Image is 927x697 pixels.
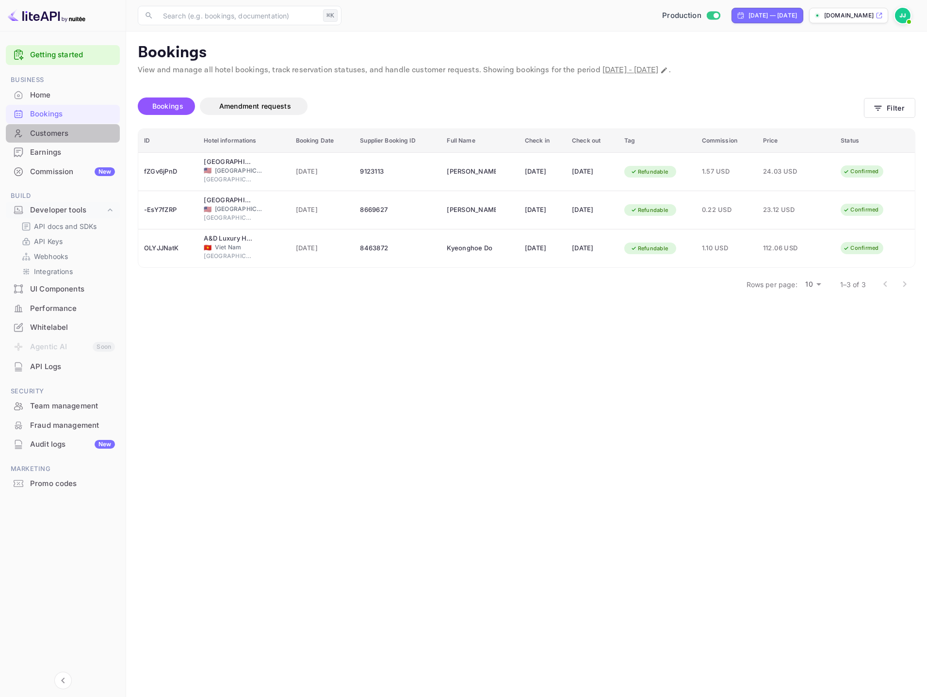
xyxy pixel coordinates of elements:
[662,10,701,21] span: Production
[702,166,751,177] span: 1.57 USD
[659,65,669,75] button: Change date range
[864,98,915,118] button: Filter
[6,162,120,181] div: CommissionNew
[763,166,812,177] span: 24.03 USD
[447,241,496,256] div: Kyeonghoe Do
[624,243,675,255] div: Refundable
[144,202,192,218] div: -EsY7fZRP
[138,129,198,153] th: ID
[204,252,252,260] span: [GEOGRAPHIC_DATA]
[138,97,864,115] div: account-settings tabs
[6,162,120,180] a: CommissionNew
[30,439,115,450] div: Audit logs
[34,236,63,246] p: API Keys
[6,397,120,415] a: Team management
[21,251,112,261] a: Webhooks
[763,243,812,254] span: 112.06 USD
[6,435,120,454] div: Audit logsNew
[6,397,120,416] div: Team management
[152,102,183,110] span: Bookings
[34,221,97,231] p: API docs and SDKs
[525,241,560,256] div: [DATE]
[21,236,112,246] a: API Keys
[618,129,696,153] th: Tag
[30,361,115,373] div: API Logs
[6,280,120,298] a: UI Components
[354,129,441,153] th: Supplier Booking ID
[801,277,825,292] div: 10
[572,202,613,218] div: [DATE]
[702,243,751,254] span: 1.10 USD
[763,205,812,215] span: 23.12 USD
[204,206,211,212] span: United States of America
[34,266,73,276] p: Integrations
[30,147,115,158] div: Earnings
[157,6,319,25] input: Search (e.g. bookings, documentation)
[17,249,116,263] div: Webhooks
[837,165,885,178] div: Confirmed
[17,234,116,248] div: API Keys
[6,474,120,493] div: Promo codes
[30,49,115,61] a: Getting started
[6,105,120,124] div: Bookings
[837,242,885,254] div: Confirmed
[6,143,120,161] a: Earnings
[6,143,120,162] div: Earnings
[204,157,252,167] div: Plaza Hotel & Casino
[17,264,116,278] div: Integrations
[572,164,613,179] div: [DATE]
[6,75,120,85] span: Business
[6,86,120,104] a: Home
[296,205,349,215] span: [DATE]
[6,124,120,142] a: Customers
[360,241,435,256] div: 8463872
[696,129,757,153] th: Commission
[824,11,874,20] p: [DOMAIN_NAME]
[525,164,560,179] div: [DATE]
[204,167,211,174] span: United States of America
[6,299,120,318] div: Performance
[6,474,120,492] a: Promo codes
[8,8,85,23] img: LiteAPI logo
[30,420,115,431] div: Fraud management
[17,219,116,233] div: API docs and SDKs
[6,318,120,337] div: Whitelabel
[757,129,835,153] th: Price
[30,284,115,295] div: UI Components
[138,65,915,76] p: View and manage all hotel bookings, track reservation statuses, and handle customer requests. Sho...
[6,416,120,434] a: Fraud management
[204,234,252,243] div: A&D Luxury Hotel
[525,202,560,218] div: [DATE]
[30,478,115,489] div: Promo codes
[30,205,105,216] div: Developer tools
[835,129,915,153] th: Status
[840,279,866,290] p: 1–3 of 3
[296,166,349,177] span: [DATE]
[138,43,915,63] p: Bookings
[296,243,349,254] span: [DATE]
[6,280,120,299] div: UI Components
[6,124,120,143] div: Customers
[566,129,618,153] th: Check out
[198,129,290,153] th: Hotel informations
[30,90,115,101] div: Home
[323,9,338,22] div: ⌘K
[6,86,120,105] div: Home
[30,303,115,314] div: Performance
[144,241,192,256] div: OLYJJNatK
[702,205,751,215] span: 0.22 USD
[624,166,675,178] div: Refundable
[6,435,120,453] a: Audit logsNew
[6,191,120,201] span: Build
[6,299,120,317] a: Performance
[215,243,263,252] span: Viet Nam
[21,266,112,276] a: Integrations
[6,416,120,435] div: Fraud management
[30,322,115,333] div: Whitelabel
[602,65,658,75] span: [DATE] - [DATE]
[215,166,263,175] span: [GEOGRAPHIC_DATA]
[215,205,263,213] span: [GEOGRAPHIC_DATA]
[6,105,120,123] a: Bookings
[658,10,724,21] div: Switch to Sandbox mode
[6,318,120,336] a: Whitelabel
